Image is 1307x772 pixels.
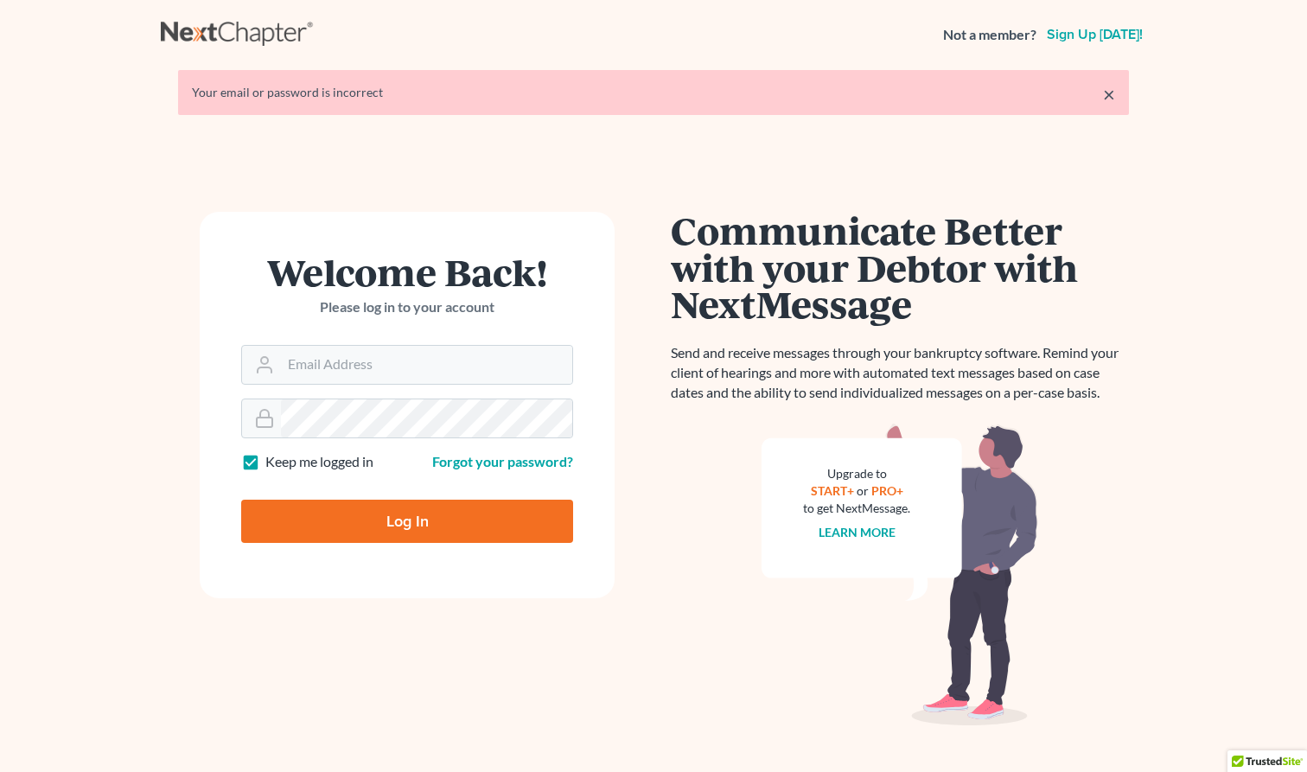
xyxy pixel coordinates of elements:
[281,346,572,384] input: Email Address
[857,483,869,498] span: or
[871,483,903,498] a: PRO+
[1103,84,1115,105] a: ×
[241,253,573,290] h1: Welcome Back!
[1043,28,1146,41] a: Sign up [DATE]!
[943,25,1036,45] strong: Not a member?
[803,465,910,482] div: Upgrade to
[819,525,896,539] a: Learn more
[811,483,854,498] a: START+
[803,500,910,517] div: to get NextMessage.
[671,212,1129,322] h1: Communicate Better with your Debtor with NextMessage
[762,424,1038,726] img: nextmessage_bg-59042aed3d76b12b5cd301f8e5b87938c9018125f34e5fa2b7a6b67550977c72.svg
[192,84,1115,101] div: Your email or password is incorrect
[432,453,573,469] a: Forgot your password?
[671,343,1129,403] p: Send and receive messages through your bankruptcy software. Remind your client of hearings and mo...
[241,297,573,317] p: Please log in to your account
[241,500,573,543] input: Log In
[265,452,373,472] label: Keep me logged in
